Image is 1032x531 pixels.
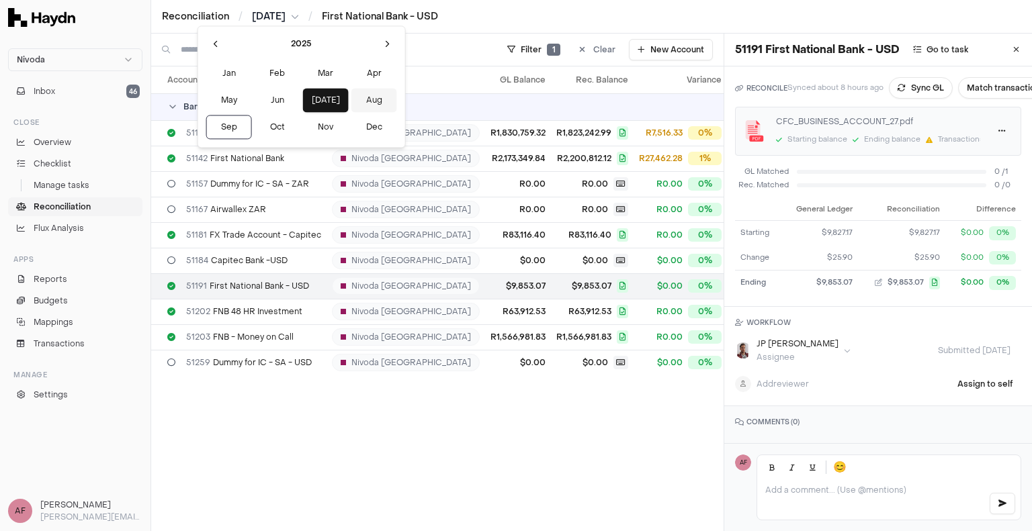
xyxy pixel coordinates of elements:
span: 2025 [291,38,312,50]
button: Oct [255,115,300,139]
button: Jun [255,88,300,112]
button: May [206,88,252,112]
button: Aug [351,88,397,112]
button: Jan [206,61,252,85]
button: [DATE] [303,88,349,112]
button: Sep [206,115,252,139]
button: Dec [351,115,397,139]
button: Nov [303,115,349,139]
button: Apr [351,61,397,85]
button: Mar [303,61,349,85]
button: Feb [255,61,300,85]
